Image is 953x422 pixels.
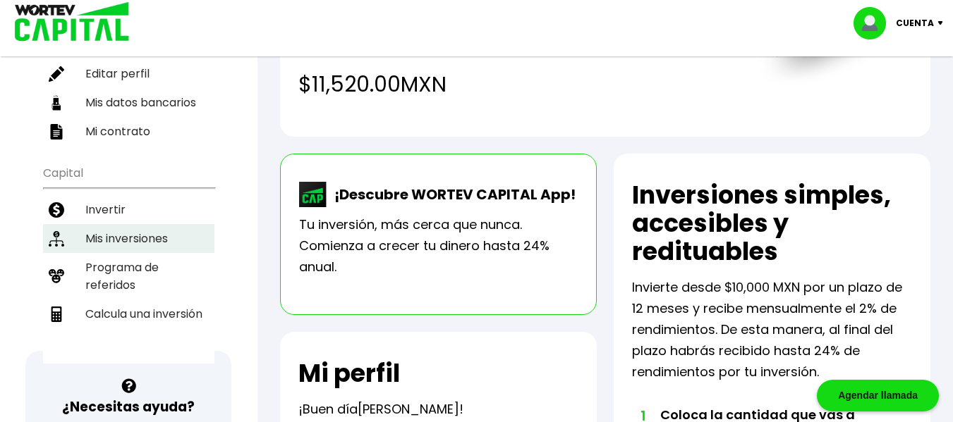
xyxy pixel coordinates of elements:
[854,7,896,39] img: profile-image
[49,231,64,247] img: inversiones-icon.6695dc30.svg
[298,399,463,420] p: ¡Buen día !
[817,380,939,411] div: Agendar llamada
[298,359,400,387] h2: Mi perfil
[43,88,214,117] a: Mis datos bancarios
[632,277,912,383] p: Invierte desde $10,000 MXN por un plazo de 12 meses y recibe mensualmente el 2% de rendimientos. ...
[299,214,578,278] p: Tu inversión, más cerca que nunca. Comienza a crecer tu dinero hasta 24% anual.
[49,95,64,111] img: datos-icon.10cf9172.svg
[49,306,64,322] img: calculadora-icon.17d418c4.svg
[43,157,214,364] ul: Capital
[327,184,576,205] p: ¡Descubre WORTEV CAPITAL App!
[49,268,64,284] img: recomiendanos-icon.9b8e9327.svg
[358,400,459,418] span: [PERSON_NAME]
[43,195,214,224] a: Invertir
[62,397,195,417] h3: ¿Necesitas ayuda?
[934,21,953,25] img: icon-down
[43,224,214,253] a: Mis inversiones
[43,21,214,146] ul: Perfil
[299,182,327,207] img: wortev-capital-app-icon
[49,66,64,82] img: editar-icon.952d3147.svg
[43,253,214,299] a: Programa de referidos
[49,202,64,218] img: invertir-icon.b3b967d7.svg
[43,117,214,146] a: Mi contrato
[298,68,730,100] h4: $11,520.00 MXN
[43,299,214,328] a: Calcula una inversión
[896,13,934,34] p: Cuenta
[632,181,912,266] h2: Inversiones simples, accesibles y redituables
[49,124,64,139] img: contrato-icon.f2db500c.svg
[43,59,214,88] a: Editar perfil
[298,1,730,57] h2: Total de rendimientos recibidos en tu mes de consulta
